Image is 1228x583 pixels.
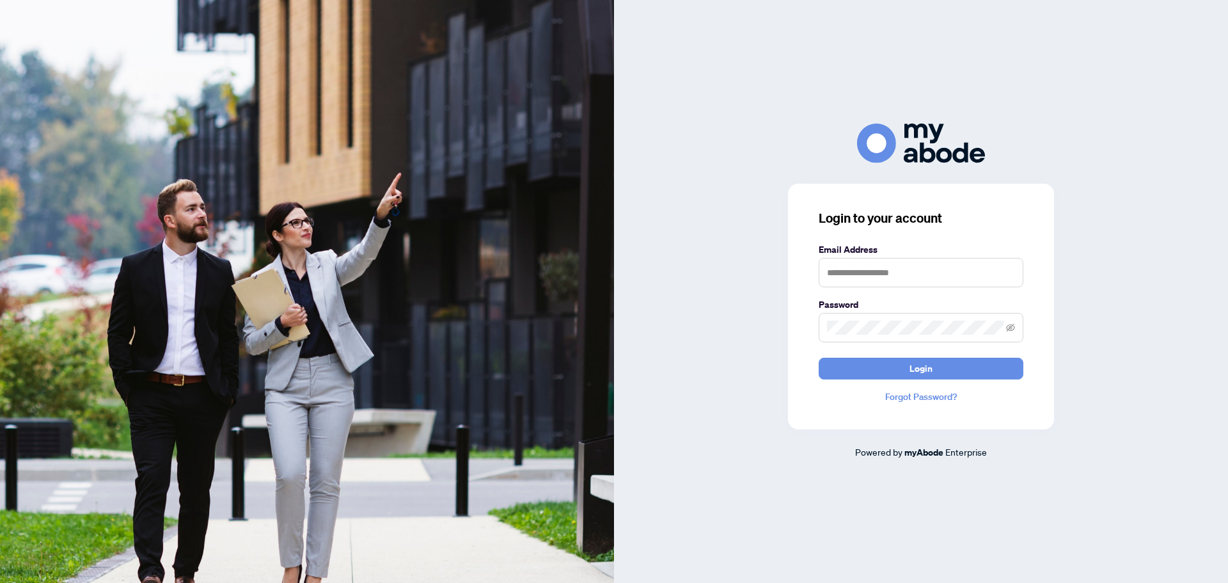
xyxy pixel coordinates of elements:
[1006,323,1015,332] span: eye-invisible
[909,358,933,379] span: Login
[819,243,1023,257] label: Email Address
[819,390,1023,404] a: Forgot Password?
[945,446,987,458] span: Enterprise
[857,124,985,163] img: ma-logo
[819,358,1023,379] button: Login
[819,209,1023,227] h3: Login to your account
[904,445,943,459] a: myAbode
[855,446,902,458] span: Powered by
[819,298,1023,312] label: Password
